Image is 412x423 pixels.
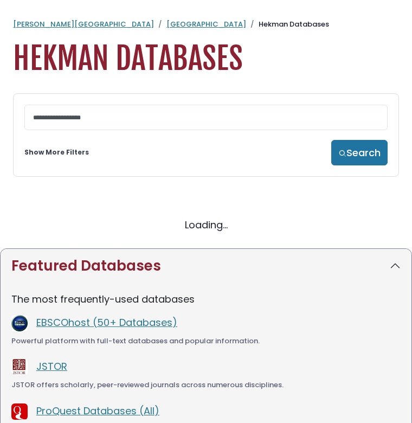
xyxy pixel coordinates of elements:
[13,19,399,30] nav: breadcrumb
[24,105,388,130] input: Search database by title or keyword
[24,148,89,157] a: Show More Filters
[13,19,154,29] a: [PERSON_NAME][GEOGRAPHIC_DATA]
[36,360,67,373] a: JSTOR
[36,316,177,329] a: EBSCOhost (50+ Databases)
[11,336,401,347] div: Powerful platform with full-text databases and popular information.
[166,19,246,29] a: [GEOGRAPHIC_DATA]
[36,404,159,418] a: ProQuest Databases (All)
[246,19,329,30] li: Hekman Databases
[13,217,399,232] div: Loading...
[11,292,401,306] p: The most frequently-used databases
[331,140,388,165] button: Search
[13,41,399,77] h1: Hekman Databases
[1,249,411,283] button: Featured Databases
[11,380,401,390] div: JSTOR offers scholarly, peer-reviewed journals across numerous disciplines.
